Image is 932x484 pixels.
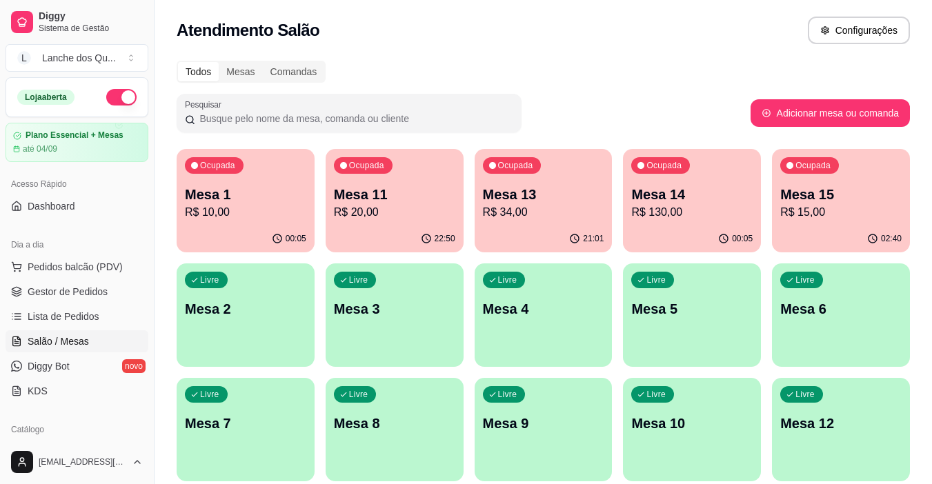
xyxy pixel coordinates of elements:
div: Acesso Rápido [6,173,148,195]
span: Pedidos balcão (PDV) [28,260,123,274]
a: Lista de Pedidos [6,305,148,327]
p: Ocupada [200,160,235,171]
button: Alterar Status [106,89,137,105]
button: LivreMesa 4 [475,263,613,367]
p: Mesa 13 [483,185,604,204]
div: Lanche dos Qu ... [42,51,116,65]
div: Catálogo [6,419,148,441]
button: [EMAIL_ADDRESS][DOMAIN_NAME] [6,445,148,478]
p: Mesa 8 [334,414,455,433]
span: [EMAIL_ADDRESS][DOMAIN_NAME] [39,456,126,467]
p: Ocupada [646,160,682,171]
button: Configurações [808,17,910,44]
p: Mesa 11 [334,185,455,204]
p: Livre [200,389,219,400]
button: LivreMesa 2 [177,263,315,367]
span: KDS [28,384,48,398]
button: Pedidos balcão (PDV) [6,256,148,278]
p: Mesa 3 [334,299,455,319]
p: Livre [646,274,666,285]
p: Mesa 1 [185,185,306,204]
button: LivreMesa 7 [177,378,315,481]
button: OcupadaMesa 13R$ 34,0021:01 [475,149,613,252]
p: R$ 130,00 [631,204,753,221]
article: Plano Essencial + Mesas [26,130,123,141]
button: OcupadaMesa 11R$ 20,0022:50 [326,149,464,252]
div: Mesas [219,62,262,81]
div: Loja aberta [17,90,75,105]
p: Mesa 9 [483,414,604,433]
a: Salão / Mesas [6,330,148,352]
p: Livre [498,389,517,400]
p: Ocupada [349,160,384,171]
p: Livre [349,389,368,400]
p: R$ 10,00 [185,204,306,221]
span: L [17,51,31,65]
button: LivreMesa 5 [623,263,761,367]
p: Mesa 6 [780,299,902,319]
p: Mesa 5 [631,299,753,319]
p: Livre [200,274,219,285]
p: Livre [349,274,368,285]
p: 22:50 [435,233,455,244]
label: Pesquisar [185,99,226,110]
p: Mesa 15 [780,185,902,204]
button: LivreMesa 3 [326,263,464,367]
p: 21:01 [583,233,604,244]
p: Livre [646,389,666,400]
button: LivreMesa 12 [772,378,910,481]
a: Gestor de Pedidos [6,281,148,303]
p: R$ 15,00 [780,204,902,221]
span: Gestor de Pedidos [28,285,108,299]
div: Todos [178,62,219,81]
button: OcupadaMesa 1R$ 10,0000:05 [177,149,315,252]
button: Adicionar mesa ou comanda [751,99,910,127]
p: Livre [795,274,815,285]
p: Livre [795,389,815,400]
p: Mesa 10 [631,414,753,433]
span: Diggy [39,10,143,23]
span: Diggy Bot [28,359,70,373]
span: Sistema de Gestão [39,23,143,34]
a: Diggy Botnovo [6,355,148,377]
span: Lista de Pedidos [28,310,99,323]
button: LivreMesa 8 [326,378,464,481]
div: Dia a dia [6,234,148,256]
p: 00:05 [732,233,753,244]
p: Mesa 12 [780,414,902,433]
p: Livre [498,274,517,285]
button: OcupadaMesa 14R$ 130,0000:05 [623,149,761,252]
span: Dashboard [28,199,75,213]
button: LivreMesa 9 [475,378,613,481]
h2: Atendimento Salão [177,19,319,41]
button: Select a team [6,44,148,72]
button: LivreMesa 10 [623,378,761,481]
p: R$ 20,00 [334,204,455,221]
a: Dashboard [6,195,148,217]
p: Ocupada [795,160,831,171]
p: Ocupada [498,160,533,171]
p: Mesa 14 [631,185,753,204]
a: KDS [6,380,148,402]
article: até 04/09 [23,143,57,154]
p: Mesa 4 [483,299,604,319]
p: Mesa 7 [185,414,306,433]
p: 02:40 [881,233,902,244]
div: Comandas [263,62,325,81]
a: Plano Essencial + Mesasaté 04/09 [6,123,148,162]
span: Salão / Mesas [28,334,89,348]
input: Pesquisar [195,112,513,125]
button: LivreMesa 6 [772,263,910,367]
button: OcupadaMesa 15R$ 15,0002:40 [772,149,910,252]
a: DiggySistema de Gestão [6,6,148,39]
p: R$ 34,00 [483,204,604,221]
p: 00:05 [286,233,306,244]
p: Mesa 2 [185,299,306,319]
